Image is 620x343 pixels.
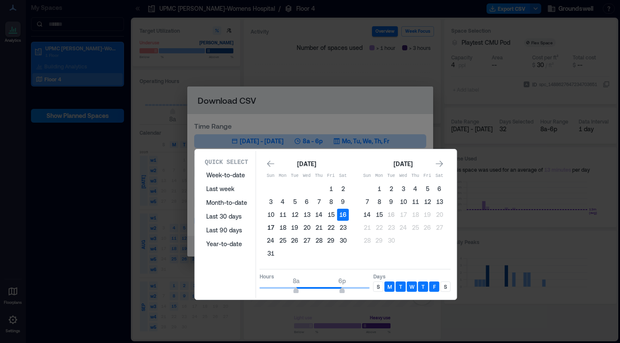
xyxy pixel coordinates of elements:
button: 3 [397,183,409,195]
button: 3 [265,196,277,208]
button: 6 [301,196,313,208]
button: 27 [434,222,446,234]
button: 28 [313,235,325,247]
th: Tuesday [289,170,301,182]
p: Thu [313,173,325,179]
button: 30 [385,235,397,247]
button: 19 [289,222,301,234]
th: Thursday [409,170,422,182]
button: 2 [385,183,397,195]
p: M [387,283,392,290]
button: 15 [373,209,385,221]
span: 8a [293,277,300,284]
p: Fri [422,173,434,179]
button: 19 [422,209,434,221]
button: 1 [325,183,337,195]
button: 28 [361,235,373,247]
p: Tue [289,173,301,179]
button: 21 [361,222,373,234]
button: Go to previous month [265,158,277,170]
button: Year-to-date [201,237,252,251]
button: 24 [397,222,409,234]
button: 14 [361,209,373,221]
th: Saturday [434,170,446,182]
button: Go to next month [434,158,446,170]
button: 13 [301,209,313,221]
p: Wed [301,173,313,179]
button: 24 [265,235,277,247]
button: 29 [325,235,337,247]
button: 8 [373,196,385,208]
button: 21 [313,222,325,234]
span: 6p [338,277,346,284]
th: Wednesday [397,170,409,182]
p: Sun [265,173,277,179]
button: 20 [434,209,446,221]
button: 8 [325,196,337,208]
p: S [377,283,380,290]
button: 4 [409,183,422,195]
p: Mon [373,173,385,179]
button: 11 [409,196,422,208]
button: 17 [397,209,409,221]
button: 18 [409,209,422,221]
button: 13 [434,196,446,208]
button: 27 [301,235,313,247]
button: 25 [409,222,422,234]
p: Fri [325,173,337,179]
button: 7 [361,196,373,208]
button: 9 [337,196,349,208]
p: Quick Select [205,158,248,167]
button: 26 [422,222,434,234]
p: Wed [397,173,409,179]
button: 9 [385,196,397,208]
button: 25 [277,235,289,247]
p: Tue [385,173,397,179]
th: Tuesday [385,170,397,182]
p: Thu [409,173,422,179]
button: 31 [265,247,277,260]
button: 22 [373,222,385,234]
th: Monday [373,170,385,182]
th: Wednesday [301,170,313,182]
button: 23 [385,222,397,234]
p: Hours [260,273,370,280]
th: Sunday [265,170,277,182]
p: Sun [361,173,373,179]
th: Monday [277,170,289,182]
th: Saturday [337,170,349,182]
p: Sat [434,173,446,179]
button: Week-to-date [201,168,252,182]
button: Month-to-date [201,196,252,210]
button: 4 [277,196,289,208]
button: 12 [422,196,434,208]
p: T [422,283,425,290]
button: Last 30 days [201,210,252,223]
button: 15 [325,209,337,221]
button: 11 [277,209,289,221]
div: [DATE] [391,159,415,169]
button: 18 [277,222,289,234]
p: T [399,283,402,290]
button: 20 [301,222,313,234]
button: 12 [289,209,301,221]
button: 26 [289,235,301,247]
button: 10 [265,209,277,221]
th: Sunday [361,170,373,182]
button: 7 [313,196,325,208]
p: S [444,283,447,290]
button: 1 [373,183,385,195]
p: Sat [337,173,349,179]
button: 22 [325,222,337,234]
th: Friday [422,170,434,182]
button: 23 [337,222,349,234]
button: 16 [337,209,349,221]
button: 30 [337,235,349,247]
th: Thursday [313,170,325,182]
button: Last week [201,182,252,196]
button: 16 [385,209,397,221]
div: [DATE] [295,159,319,169]
button: 6 [434,183,446,195]
button: 17 [265,222,277,234]
button: 5 [289,196,301,208]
